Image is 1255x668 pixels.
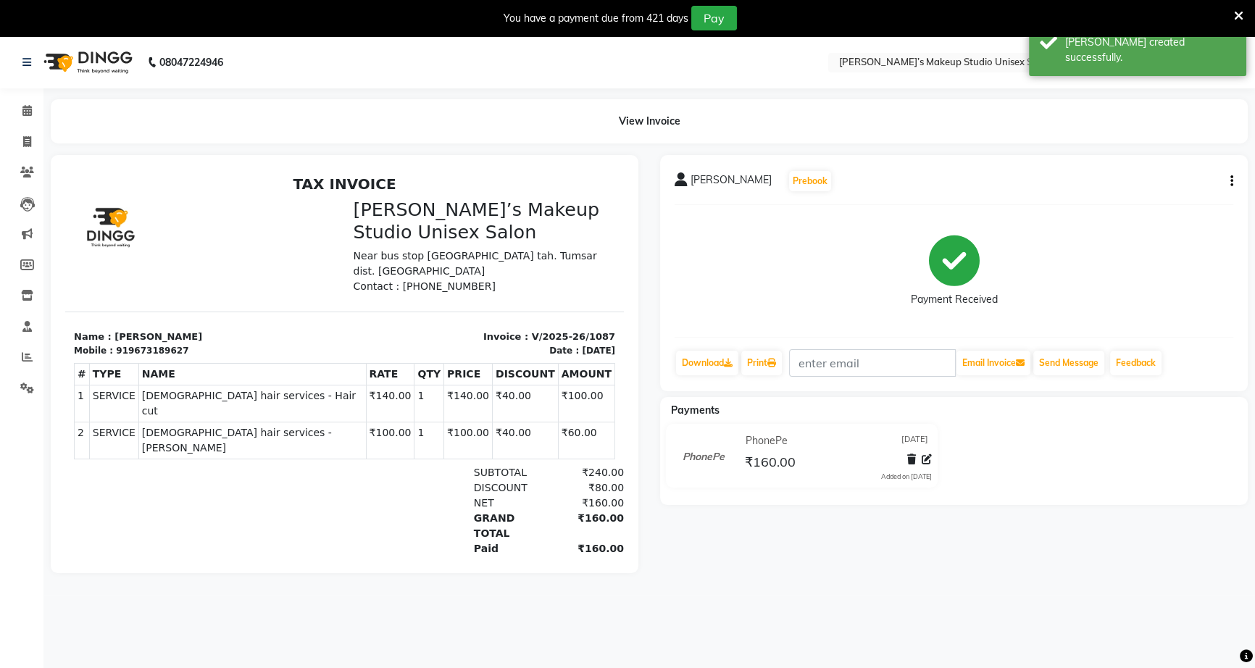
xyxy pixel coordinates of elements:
[691,6,737,30] button: Pay
[504,11,688,26] div: You have a payment due from 421 days
[881,472,932,482] div: Added on [DATE]
[400,372,480,387] div: Paid
[379,193,428,215] th: PRICE
[493,252,549,289] td: ₹60.00
[741,351,782,375] a: Print
[301,252,349,289] td: ₹100.00
[745,454,796,474] span: ₹160.00
[956,351,1030,375] button: Email Invoice
[24,215,73,252] td: SERVICE
[901,433,928,448] span: [DATE]
[1065,35,1235,65] div: Bill created successfully.
[427,193,493,215] th: DISCOUNT
[77,256,298,286] span: [DEMOGRAPHIC_DATA] hair services - [PERSON_NAME]
[159,42,223,83] b: 08047224946
[51,99,1248,143] div: View Invoice
[400,311,480,326] div: DISCOUNT
[493,193,549,215] th: AMOUNT
[746,433,788,448] span: PhonePe
[51,175,123,188] div: 919673189627
[671,404,720,417] span: Payments
[691,172,772,193] span: [PERSON_NAME]
[9,175,48,188] div: Mobile :
[789,171,831,191] button: Prebook
[427,252,493,289] td: ₹40.00
[400,341,480,372] div: GRAND TOTAL
[479,372,559,387] div: ₹160.00
[1110,351,1162,375] a: Feedback
[77,219,298,249] span: [DEMOGRAPHIC_DATA] hair services - Hair cut
[400,296,480,311] div: SUBTOTAL
[288,29,551,73] h3: [PERSON_NAME]’s Makeup Studio Unisex Salon
[301,215,349,252] td: ₹140.00
[789,349,956,377] input: enter email
[676,351,738,375] a: Download
[349,252,379,289] td: 1
[9,160,271,175] p: Name : [PERSON_NAME]
[479,296,559,311] div: ₹240.00
[73,193,301,215] th: NAME
[9,252,25,289] td: 2
[349,193,379,215] th: QTY
[1033,351,1104,375] button: Send Message
[911,292,998,307] div: Payment Received
[479,311,559,326] div: ₹80.00
[9,215,25,252] td: 1
[493,215,549,252] td: ₹100.00
[288,109,551,125] p: Contact : [PHONE_NUMBER]
[427,215,493,252] td: ₹40.00
[479,341,559,372] div: ₹160.00
[484,175,514,188] div: Date :
[349,215,379,252] td: 1
[479,326,559,341] div: ₹160.00
[379,252,428,289] td: ₹100.00
[9,193,25,215] th: #
[9,6,550,23] h2: TAX INVOICE
[400,326,480,341] div: NET
[24,193,73,215] th: TYPE
[24,252,73,289] td: SERVICE
[288,79,551,109] p: Near bus stop [GEOGRAPHIC_DATA] tah. Tumsar dist. [GEOGRAPHIC_DATA]
[288,160,551,175] p: Invoice : V/2025-26/1087
[517,175,550,188] div: [DATE]
[301,193,349,215] th: RATE
[379,215,428,252] td: ₹140.00
[37,42,136,83] img: logo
